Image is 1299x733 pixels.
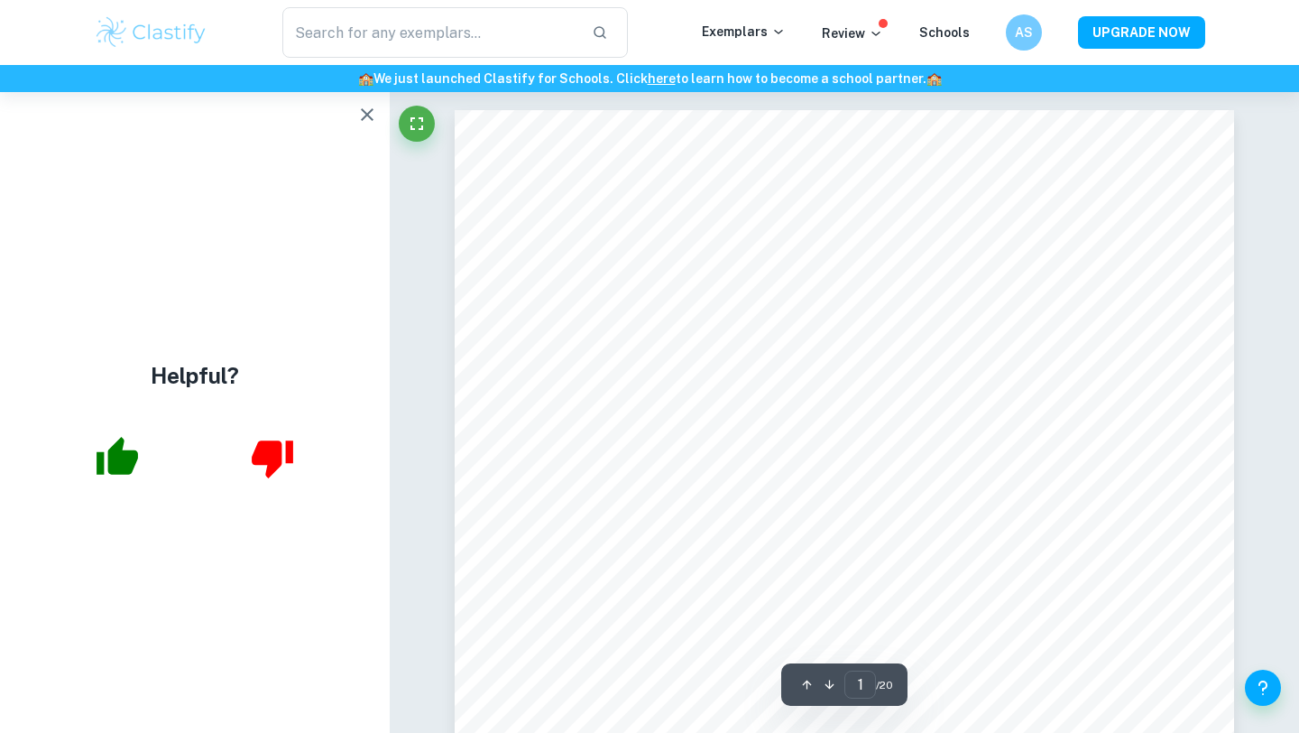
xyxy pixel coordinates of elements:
button: AS [1006,14,1042,51]
span: 🏫 [358,71,373,86]
p: Exemplars [702,22,786,42]
button: UPGRADE NOW [1078,16,1205,49]
a: here [648,71,676,86]
h4: Helpful? [151,359,239,392]
a: Schools [919,25,970,40]
h6: AS [1014,23,1035,42]
span: 🏫 [926,71,942,86]
img: Clastify logo [94,14,208,51]
button: Fullscreen [399,106,435,142]
button: Help and Feedback [1245,670,1281,706]
h6: We just launched Clastify for Schools. Click to learn how to become a school partner. [4,69,1295,88]
p: Review [822,23,883,43]
input: Search for any exemplars... [282,7,577,58]
span: / 20 [876,677,893,693]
